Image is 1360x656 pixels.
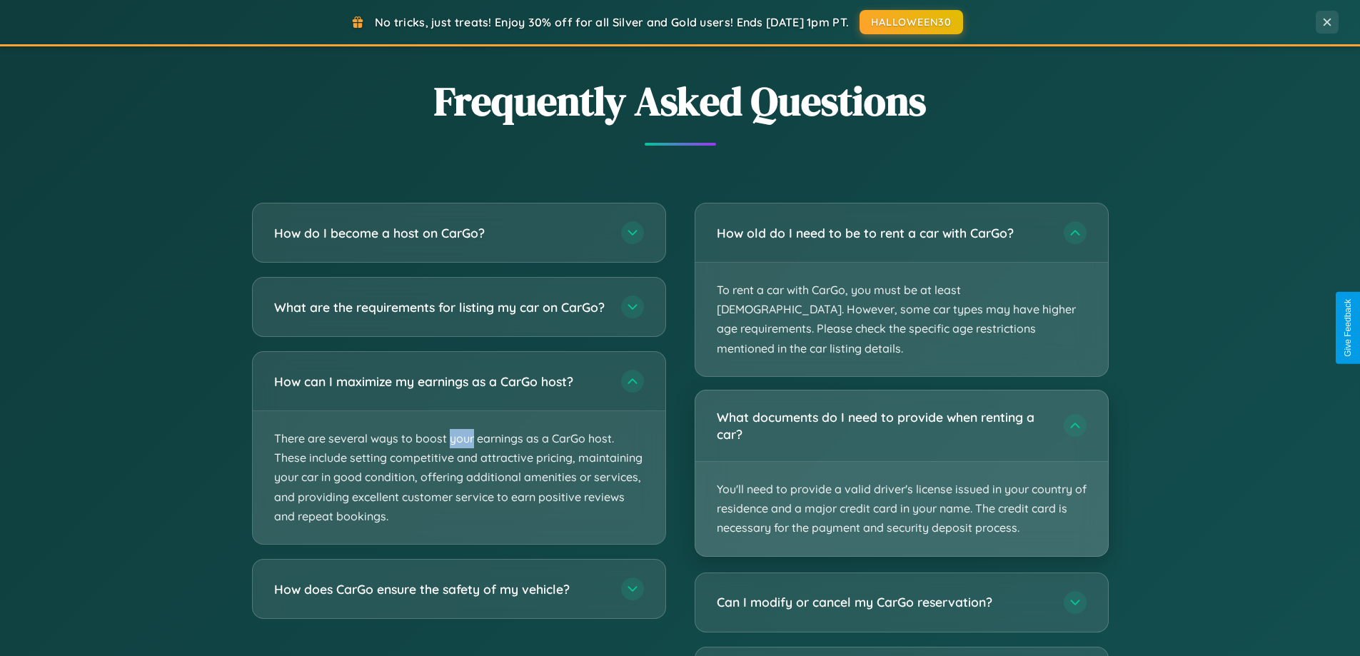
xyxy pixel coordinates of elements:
[717,593,1049,611] h3: Can I modify or cancel my CarGo reservation?
[274,298,607,316] h3: What are the requirements for listing my car on CarGo?
[252,74,1109,128] h2: Frequently Asked Questions
[274,580,607,598] h3: How does CarGo ensure the safety of my vehicle?
[695,263,1108,376] p: To rent a car with CarGo, you must be at least [DEMOGRAPHIC_DATA]. However, some car types may ha...
[1343,299,1353,357] div: Give Feedback
[274,373,607,390] h3: How can I maximize my earnings as a CarGo host?
[717,408,1049,443] h3: What documents do I need to provide when renting a car?
[375,15,849,29] span: No tricks, just treats! Enjoy 30% off for all Silver and Gold users! Ends [DATE] 1pm PT.
[717,224,1049,242] h3: How old do I need to be to rent a car with CarGo?
[695,462,1108,556] p: You'll need to provide a valid driver's license issued in your country of residence and a major c...
[274,224,607,242] h3: How do I become a host on CarGo?
[253,411,665,544] p: There are several ways to boost your earnings as a CarGo host. These include setting competitive ...
[860,10,963,34] button: HALLOWEEN30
